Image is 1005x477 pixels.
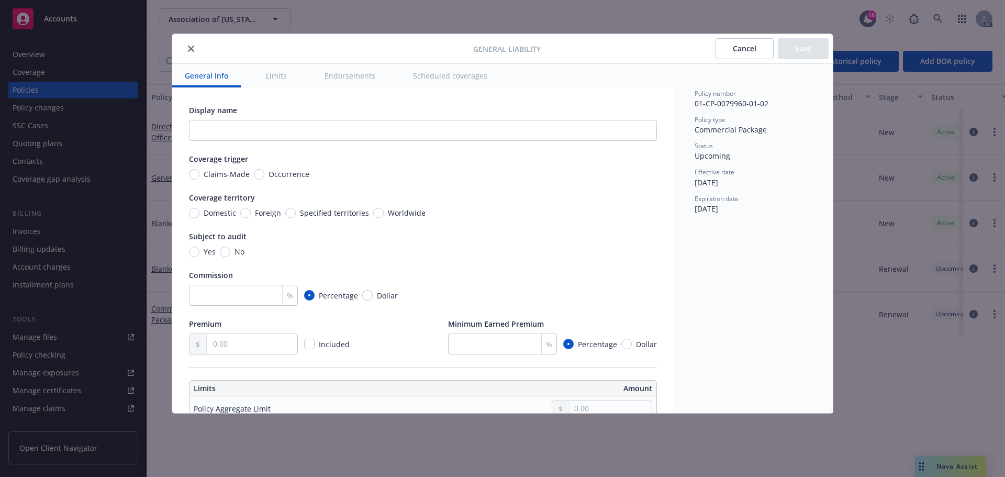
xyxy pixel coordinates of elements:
[269,169,309,180] span: Occurrence
[312,64,388,87] button: Endorsements
[254,169,264,180] input: Occurrence
[287,290,293,301] span: %
[189,105,237,115] span: Display name
[185,42,197,55] button: close
[695,151,730,161] span: Upcoming
[569,401,652,416] input: 0.00
[234,246,244,257] span: No
[207,334,297,354] input: 0.00
[172,64,241,87] button: General info
[204,169,250,180] span: Claims-Made
[636,339,657,350] span: Dollar
[220,247,230,257] input: No
[578,339,617,350] span: Percentage
[563,339,574,349] input: Percentage
[240,208,251,218] input: Foreign
[716,38,774,59] button: Cancel
[194,403,271,414] div: Policy Aggregate Limit
[300,207,369,218] span: Specified territories
[400,64,500,87] button: Scheduled coverages
[189,208,199,218] input: Domestic
[695,194,739,203] span: Expiration date
[695,204,718,214] span: [DATE]
[319,339,350,349] span: Included
[255,207,281,218] span: Foreign
[473,43,541,54] span: General Liability
[373,208,384,218] input: Worldwide
[362,290,373,301] input: Dollar
[448,319,544,329] span: Minimum Earned Premium
[377,290,398,301] span: Dollar
[695,168,734,176] span: Effective date
[204,246,216,257] span: Yes
[388,207,426,218] span: Worldwide
[621,339,632,349] input: Dollar
[695,89,736,98] span: Policy number
[428,381,656,396] th: Amount
[189,319,221,329] span: Premium
[189,169,199,180] input: Claims-Made
[546,339,552,350] span: %
[189,381,376,396] th: Limits
[695,98,768,108] span: 01-CP-0079960-01-02
[695,115,725,124] span: Policy type
[695,178,718,187] span: [DATE]
[695,141,713,150] span: Status
[189,247,199,257] input: Yes
[189,231,247,241] span: Subject to audit
[253,64,299,87] button: Limits
[304,290,315,301] input: Percentage
[695,125,767,135] span: Commercial Package
[189,193,255,203] span: Coverage territory
[285,208,296,218] input: Specified territories
[189,270,233,280] span: Commission
[319,290,358,301] span: Percentage
[189,154,248,164] span: Coverage trigger
[204,207,236,218] span: Domestic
